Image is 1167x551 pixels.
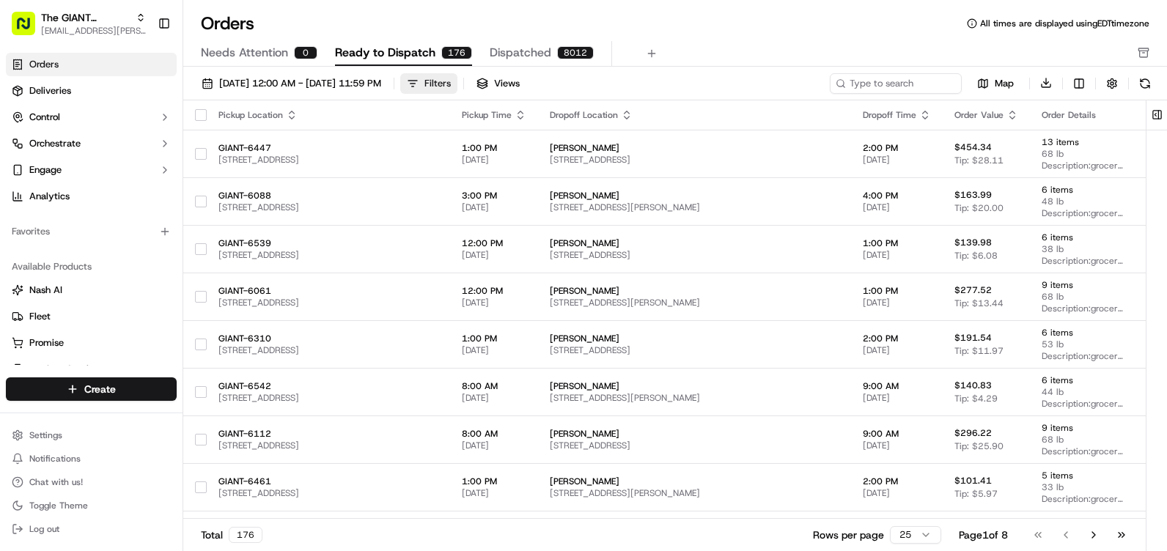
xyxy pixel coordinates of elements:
[201,12,254,35] h1: Orders
[218,285,438,297] span: GIANT-6061
[441,46,472,59] div: 176
[29,212,112,227] span: Knowledge Base
[229,527,262,543] div: 176
[400,73,457,94] button: Filters
[6,106,177,129] button: Control
[6,6,152,41] button: The GIANT Company[EMAIL_ADDRESS][PERSON_NAME][DOMAIN_NAME]
[954,297,1004,309] span: Tip: $13.44
[954,393,998,404] span: Tip: $4.29
[462,249,526,261] span: [DATE]
[462,392,526,404] span: [DATE]
[1042,422,1123,434] span: 9 items
[550,190,839,201] span: [PERSON_NAME]
[1135,73,1155,94] button: Refresh
[462,487,526,499] span: [DATE]
[118,207,241,233] a: 💻API Documentation
[550,440,839,451] span: [STREET_ADDRESS]
[6,425,177,445] button: Settings
[550,428,839,440] span: [PERSON_NAME]
[470,73,526,94] button: Views
[29,453,81,465] span: Notifications
[29,284,62,297] span: Nash AI
[1042,493,1123,505] span: Description: grocery bags
[6,331,177,355] button: Promise
[38,95,264,110] input: Got a question? Start typing here...
[218,476,438,487] span: GIANT-6461
[41,10,130,25] button: The GIANT Company
[294,46,317,59] div: 0
[863,487,931,499] span: [DATE]
[980,18,1149,29] span: All times are displayed using EDT timezone
[15,140,41,166] img: 1736555255976-a54dd68f-1ca7-489b-9aae-adbdc363a1c4
[863,201,931,213] span: [DATE]
[1042,243,1123,255] span: 38 lb
[863,154,931,166] span: [DATE]
[6,519,177,539] button: Log out
[954,332,992,344] span: $191.54
[1042,255,1123,267] span: Description: grocery bags
[462,190,526,201] span: 3:00 PM
[863,249,931,261] span: [DATE]
[218,428,438,440] span: GIANT-6112
[1042,517,1123,529] span: 9 items
[249,144,267,162] button: Start new chat
[50,155,185,166] div: We're available if you need us!
[550,487,839,499] span: [STREET_ADDRESS][PERSON_NAME]
[863,380,931,392] span: 9:00 AM
[15,15,44,44] img: Nash
[335,44,435,62] span: Ready to Dispatch
[29,363,100,376] span: Product Catalog
[6,79,177,103] a: Deliveries
[12,336,171,350] a: Promise
[550,201,839,213] span: [STREET_ADDRESS][PERSON_NAME]
[550,380,839,392] span: [PERSON_NAME]
[6,255,177,278] div: Available Products
[863,109,931,121] div: Dropoff Time
[550,476,839,487] span: [PERSON_NAME]
[6,377,177,401] button: Create
[954,380,992,391] span: $140.83
[29,111,60,124] span: Control
[15,59,267,82] p: Welcome 👋
[12,363,171,376] a: Product Catalog
[29,190,70,203] span: Analytics
[863,237,931,249] span: 1:00 PM
[139,212,235,227] span: API Documentation
[201,527,262,543] div: Total
[462,344,526,356] span: [DATE]
[1042,386,1123,398] span: 44 lb
[550,249,839,261] span: [STREET_ADDRESS]
[863,297,931,308] span: [DATE]
[550,237,839,249] span: [PERSON_NAME]
[462,201,526,213] span: [DATE]
[462,333,526,344] span: 1:00 PM
[218,109,438,121] div: Pickup Location
[1042,196,1123,207] span: 48 lb
[6,495,177,516] button: Toggle Theme
[490,44,551,62] span: Dispatched
[550,297,839,308] span: [STREET_ADDRESS][PERSON_NAME]
[29,137,81,150] span: Orchestrate
[218,392,438,404] span: [STREET_ADDRESS]
[863,392,931,404] span: [DATE]
[954,475,992,487] span: $101.41
[954,345,1004,357] span: Tip: $11.97
[954,488,998,500] span: Tip: $5.97
[41,25,146,37] button: [EMAIL_ADDRESS][PERSON_NAME][DOMAIN_NAME]
[557,46,594,59] div: 8012
[124,214,136,226] div: 💻
[954,284,992,296] span: $277.52
[6,358,177,381] button: Product Catalog
[813,528,884,542] p: Rows per page
[218,440,438,451] span: [STREET_ADDRESS]
[29,500,88,511] span: Toggle Theme
[50,140,240,155] div: Start new chat
[1042,303,1123,314] span: Description: grocery bags
[863,285,931,297] span: 1:00 PM
[6,305,177,328] button: Fleet
[462,142,526,154] span: 1:00 PM
[550,344,839,356] span: [STREET_ADDRESS]
[462,109,526,121] div: Pickup Time
[863,333,931,344] span: 2:00 PM
[1042,184,1123,196] span: 6 items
